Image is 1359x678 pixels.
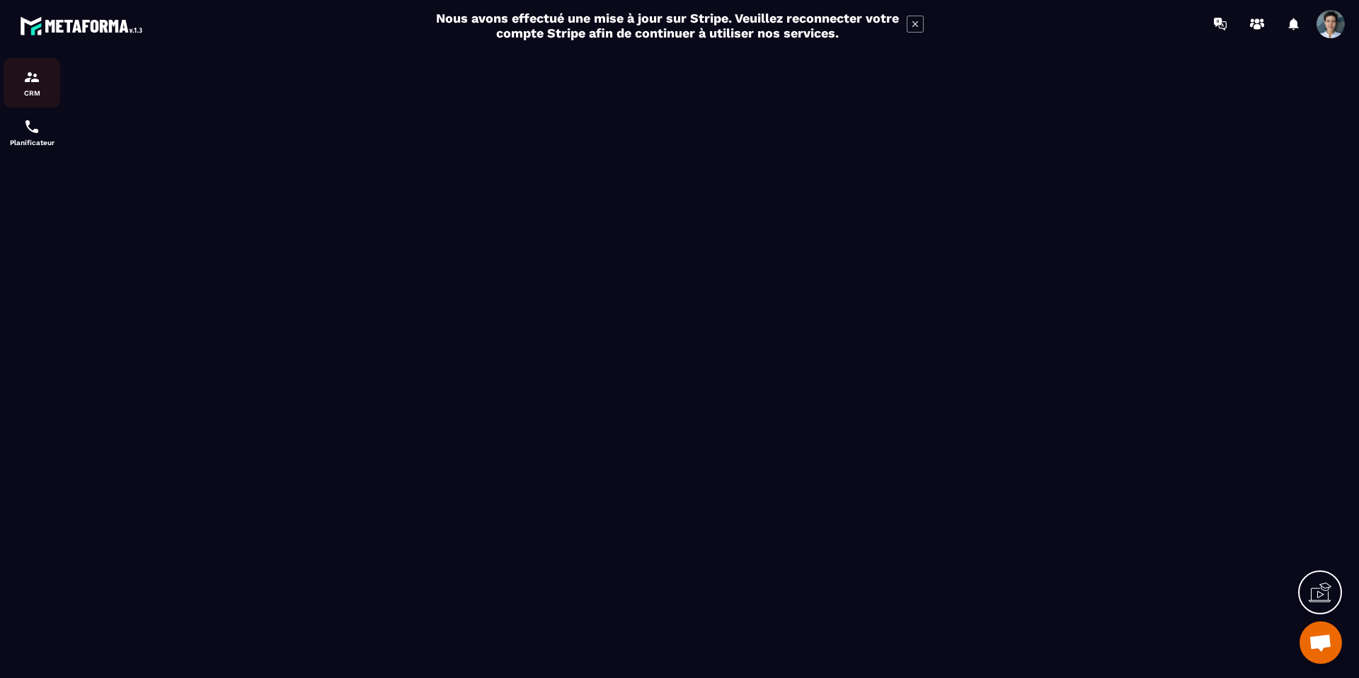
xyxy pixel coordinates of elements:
p: CRM [4,89,60,97]
a: schedulerschedulerPlanificateur [4,108,60,157]
h2: Nous avons effectué une mise à jour sur Stripe. Veuillez reconnecter votre compte Stripe afin de ... [435,11,900,40]
a: formationformationCRM [4,58,60,108]
p: Planificateur [4,139,60,146]
img: formation [23,69,40,86]
img: scheduler [23,118,40,135]
div: Ouvrir le chat [1300,621,1342,664]
img: logo [20,13,147,39]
